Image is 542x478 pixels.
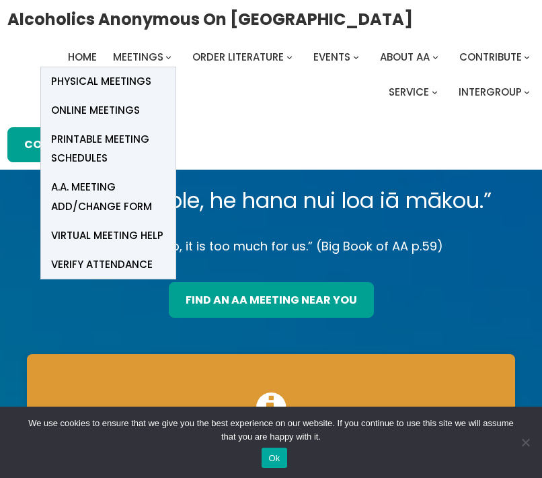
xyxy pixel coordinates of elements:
a: Meetings [113,48,163,67]
span: Online Meetings [51,101,140,120]
nav: Intergroup [7,48,535,102]
a: Contribute [7,127,114,162]
span: A.A. Meeting Add/Change Form [51,178,165,215]
a: verify attendance [41,250,176,279]
span: Home [68,50,97,64]
button: Service submenu [432,89,438,95]
button: Order Literature submenu [286,54,293,60]
span: verify attendance [51,255,153,274]
button: Meetings submenu [165,54,171,60]
a: Service [389,83,429,102]
a: Contribute [459,48,522,67]
a: Home [68,48,97,67]
span: About AA [380,50,430,64]
a: About AA [380,48,430,67]
a: Virtual Meeting Help [41,221,176,250]
span: Order Literature [192,50,284,64]
button: Intergroup submenu [524,89,530,95]
button: About AA submenu [432,54,438,60]
p: “Me kōkua ‘ole, he hana nui loa iā mākou.” [27,182,514,219]
button: Events submenu [353,54,359,60]
a: Physical Meetings [41,67,176,96]
span: Physical Meetings [51,72,151,91]
button: Ok [262,448,286,468]
span: Events [313,50,350,64]
a: find an aa meeting near you [169,282,374,317]
span: Printable Meeting Schedules [51,130,165,168]
span: Meetings [113,50,163,64]
a: Alcoholics Anonymous on [GEOGRAPHIC_DATA] [7,5,413,34]
a: Printable Meeting Schedules [41,125,176,173]
span: Virtual Meeting Help [51,226,163,245]
a: Online Meetings [41,96,176,125]
span: Intergroup [459,85,522,99]
span: Service [389,85,429,99]
span: Contribute [459,50,522,64]
a: Intergroup [459,83,522,102]
span: We use cookies to ensure that we give you the best experience on our website. If you continue to ... [20,417,522,444]
a: Events [313,48,350,67]
a: A.A. Meeting Add/Change Form [41,173,176,221]
button: Contribute submenu [524,54,530,60]
p: “Without help, it is too much for us.” (Big Book of AA p.59) [27,236,514,257]
span: No [518,436,532,449]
